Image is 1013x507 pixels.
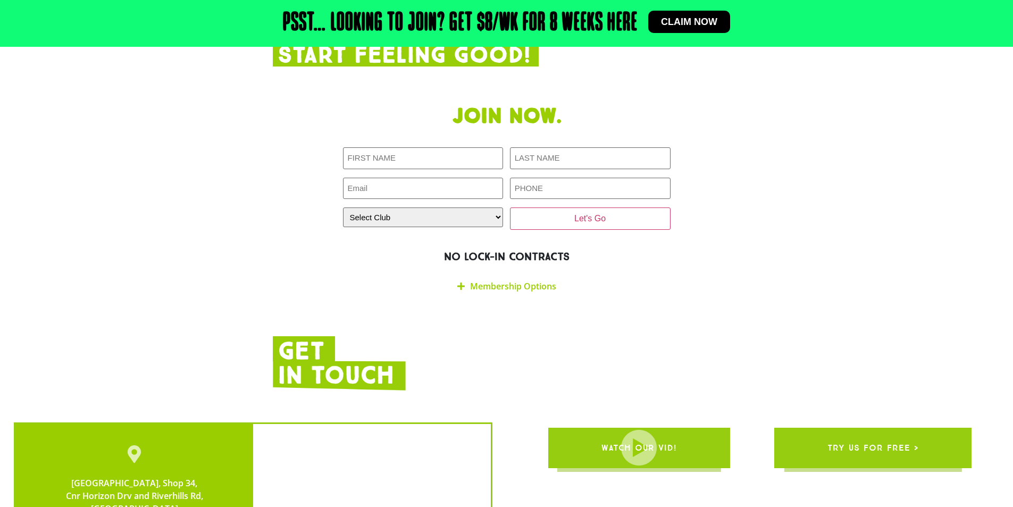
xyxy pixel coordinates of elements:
input: Let's Go [510,207,671,230]
input: Email [343,178,504,200]
input: LAST NAME [510,147,671,169]
span: try us for free > [827,433,918,463]
span: WATCH OUR VID! [601,433,677,463]
span: Claim now [661,17,717,27]
a: WATCH OUR VID! [548,428,730,468]
a: try us for free > [774,428,972,468]
div: Membership Options [343,274,671,299]
input: FIRST NAME [343,147,504,169]
input: PHONE [510,178,671,200]
a: Claim now [648,11,730,33]
h2: NO LOCK-IN CONTRACTS [273,250,741,263]
h2: Psst… Looking to join? Get $8/wk for 8 weeks here [283,11,638,36]
h1: Join now. [273,104,741,129]
a: Membership Options [470,280,556,292]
